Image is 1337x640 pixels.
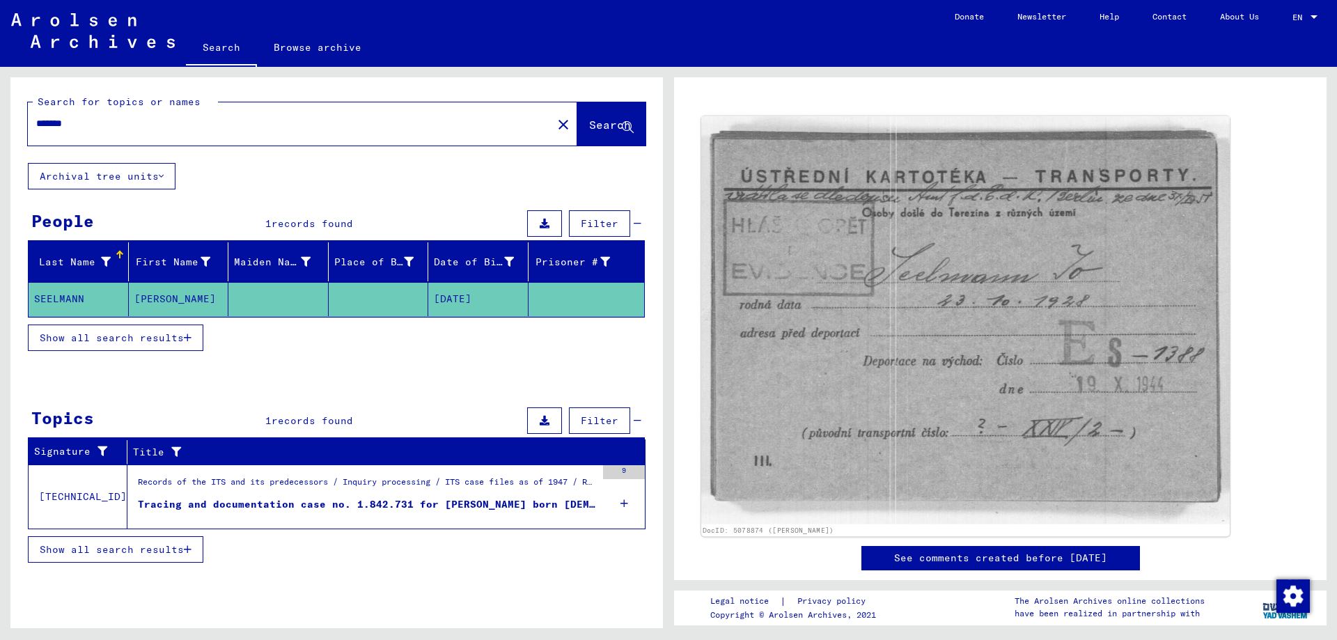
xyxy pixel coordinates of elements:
span: 1 [265,414,272,427]
div: Title [133,445,618,460]
div: Maiden Name [234,255,311,270]
img: yv_logo.png [1260,590,1312,625]
a: Privacy policy [786,594,882,609]
mat-header-cell: Prisoner # [529,242,645,281]
div: People [31,208,94,233]
div: Title [133,441,632,463]
div: Topics [31,405,94,430]
mat-header-cell: First Name [129,242,229,281]
div: Records of the ITS and its predecessors / Inquiry processing / ITS case files as of 1947 / Reposi... [138,476,596,495]
mat-cell: SEELMANN [29,282,129,316]
a: See comments created before [DATE] [894,551,1107,565]
div: Place of Birth [334,255,414,270]
a: Legal notice [710,594,780,609]
div: Prisoner # [534,255,611,270]
button: Archival tree units [28,163,175,189]
div: Change consent [1276,579,1309,612]
span: Filter [581,414,618,427]
p: Copyright © Arolsen Archives, 2021 [710,609,882,621]
button: Clear [549,110,577,138]
div: Maiden Name [234,251,328,273]
img: Change consent [1276,579,1310,613]
div: First Name [134,255,211,270]
span: EN [1292,13,1308,22]
div: Last Name [34,251,128,273]
a: Browse archive [257,31,378,64]
div: | [710,594,882,609]
div: Date of Birth [434,255,514,270]
div: Prisoner # [534,251,628,273]
img: 001.jpg [701,116,1230,524]
div: Signature [34,444,116,459]
mat-cell: [PERSON_NAME] [129,282,229,316]
span: Show all search results [40,331,184,344]
mat-cell: [DATE] [428,282,529,316]
mat-header-cell: Last Name [29,242,129,281]
button: Show all search results [28,325,203,351]
a: Search [186,31,257,67]
span: 1 [265,217,272,230]
span: records found [272,217,353,230]
div: Last Name [34,255,111,270]
mat-icon: close [555,116,572,133]
div: Date of Birth [434,251,531,273]
td: [TECHNICAL_ID] [29,465,127,529]
span: records found [272,414,353,427]
button: Show all search results [28,536,203,563]
mat-header-cell: Maiden Name [228,242,329,281]
span: Filter [581,217,618,230]
p: have been realized in partnership with [1015,607,1205,620]
span: Search [589,118,631,132]
button: Filter [569,210,630,237]
img: Arolsen_neg.svg [11,13,175,48]
span: Show all search results [40,543,184,556]
div: First Name [134,251,228,273]
mat-header-cell: Place of Birth [329,242,429,281]
p: The Arolsen Archives online collections [1015,595,1205,607]
button: Search [577,102,646,146]
div: 9 [603,465,645,479]
mat-header-cell: Date of Birth [428,242,529,281]
a: DocID: 5078874 ([PERSON_NAME]) [703,526,834,535]
mat-label: Search for topics or names [38,95,201,108]
div: Place of Birth [334,251,432,273]
div: Tracing and documentation case no. 1.842.731 for [PERSON_NAME] born [DEMOGRAPHIC_DATA] [138,497,596,512]
button: Filter [569,407,630,434]
div: Signature [34,441,130,463]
